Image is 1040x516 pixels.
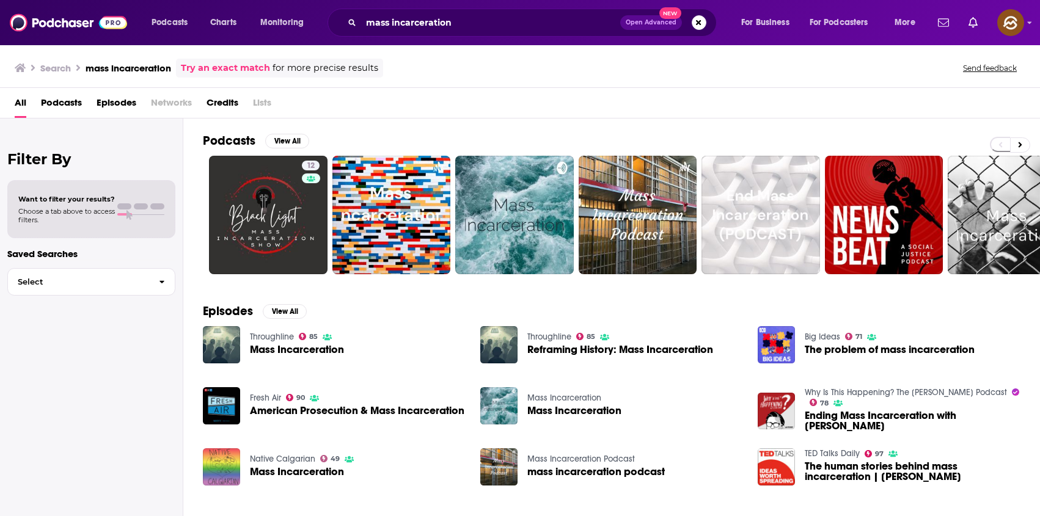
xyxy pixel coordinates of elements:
[845,333,863,340] a: 71
[810,399,829,406] a: 78
[805,387,1007,398] a: Why Is This Happening? The Chris Hayes Podcast
[250,344,344,355] a: Mass Incarceration
[7,248,175,260] p: Saved Searches
[286,394,306,401] a: 90
[865,450,884,457] a: 97
[210,14,236,31] span: Charts
[10,11,127,34] img: Podchaser - Follow, Share and Rate Podcasts
[260,14,304,31] span: Monitoring
[480,326,518,363] img: Reframing History: Mass Incarceration
[997,9,1024,36] button: Show profile menu
[41,93,82,118] a: Podcasts
[741,14,789,31] span: For Business
[203,326,240,363] img: Mass Incarceration
[527,393,601,403] a: Mass Incarceration
[151,93,192,118] span: Networks
[855,334,862,340] span: 71
[964,12,983,33] a: Show notifications dropdown
[250,454,315,464] a: Native Calgarian
[250,393,281,403] a: Fresh Air
[152,14,188,31] span: Podcasts
[480,448,518,485] img: mass incarceration podcast
[620,15,682,30] button: Open AdvancedNew
[361,13,620,32] input: Search podcasts, credits, & more...
[143,13,203,32] button: open menu
[97,93,136,118] span: Episodes
[626,20,676,26] span: Open Advanced
[480,387,518,424] img: Mass Incarceration
[302,161,320,170] a: 12
[203,133,255,148] h2: Podcasts
[733,13,805,32] button: open menu
[802,13,886,32] button: open menu
[587,334,595,340] span: 85
[659,7,681,19] span: New
[203,448,240,485] img: Mass Incarceration
[758,393,795,430] img: Ending Mass Incarceration with Larry Krasner
[296,395,305,401] span: 90
[758,326,795,363] a: The problem of mass incarceration
[933,12,954,33] a: Show notifications dropdown
[339,9,728,37] div: Search podcasts, credits, & more...
[252,13,320,32] button: open menu
[18,195,115,203] span: Want to filter your results?
[805,410,1020,431] span: Ending Mass Incarceration with [PERSON_NAME]
[250,405,464,416] a: American Prosecution & Mass Incarceration
[253,93,271,118] span: Lists
[207,93,238,118] a: Credits
[527,332,571,342] a: Throughline
[299,333,318,340] a: 85
[527,454,635,464] a: Mass Incarceration Podcast
[805,448,860,459] a: TED Talks Daily
[875,451,884,457] span: 97
[810,14,868,31] span: For Podcasters
[576,333,596,340] a: 85
[959,63,1020,73] button: Send feedback
[527,405,621,416] span: Mass Incarceration
[250,332,294,342] a: Throughline
[309,334,318,340] span: 85
[997,9,1024,36] img: User Profile
[320,455,340,462] a: 49
[527,344,713,355] a: Reframing History: Mass Incarceration
[203,387,240,424] img: American Prosecution & Mass Incarceration
[203,303,253,319] h2: Episodes
[805,461,1020,482] a: The human stories behind mass incarceration | Eve Abrams
[265,134,309,148] button: View All
[8,278,149,286] span: Select
[15,93,26,118] a: All
[181,61,270,75] a: Try an exact match
[209,156,328,274] a: 12
[86,62,171,74] h3: mass incarceration
[895,14,915,31] span: More
[40,62,71,74] h3: Search
[203,133,309,148] a: PodcastsView All
[273,61,378,75] span: for more precise results
[527,467,665,477] span: mass incarceration podcast
[7,268,175,296] button: Select
[331,456,340,462] span: 49
[997,9,1024,36] span: Logged in as hey85204
[758,448,795,485] img: The human stories behind mass incarceration | Eve Abrams
[307,160,315,172] span: 12
[263,304,307,319] button: View All
[250,467,344,477] a: Mass Incarceration
[18,207,115,224] span: Choose a tab above to access filters.
[805,410,1020,431] a: Ending Mass Incarceration with Larry Krasner
[805,332,840,342] a: Big Ideas
[805,344,975,355] a: The problem of mass incarceration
